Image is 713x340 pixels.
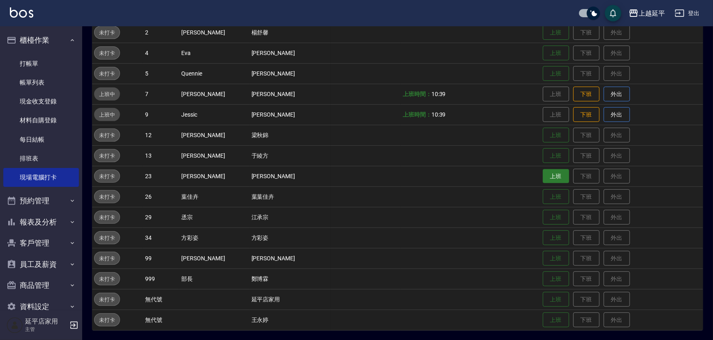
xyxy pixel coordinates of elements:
[10,7,33,18] img: Logo
[431,91,446,97] span: 10:39
[543,292,569,307] button: 上班
[543,312,569,328] button: 上班
[143,166,179,186] td: 23
[143,84,179,104] td: 7
[249,63,331,84] td: [PERSON_NAME]
[95,234,120,242] span: 未打卡
[3,168,79,187] a: 現場電腦打卡
[249,166,331,186] td: [PERSON_NAME]
[179,207,249,227] td: 丞宗
[543,169,569,184] button: 上班
[249,104,331,125] td: [PERSON_NAME]
[95,316,120,324] span: 未打卡
[95,28,120,37] span: 未打卡
[95,254,120,263] span: 未打卡
[543,210,569,225] button: 上班
[3,54,79,73] a: 打帳單
[543,189,569,204] button: 上班
[179,186,249,207] td: 葉佳卉
[3,92,79,111] a: 現金收支登錄
[3,30,79,51] button: 櫃檯作業
[143,145,179,166] td: 13
[249,84,331,104] td: [PERSON_NAME]
[143,22,179,43] td: 2
[179,269,249,289] td: 部長
[573,107,600,122] button: 下班
[94,110,120,119] span: 上班中
[25,326,67,333] p: 主管
[604,87,630,102] button: 外出
[143,289,179,310] td: 無代號
[543,128,569,143] button: 上班
[3,111,79,130] a: 材料自購登錄
[95,172,120,181] span: 未打卡
[179,145,249,166] td: [PERSON_NAME]
[143,248,179,269] td: 99
[249,289,331,310] td: 延平店家用
[95,49,120,57] span: 未打卡
[543,148,569,163] button: 上班
[431,111,446,118] span: 10:39
[543,271,569,287] button: 上班
[179,63,249,84] td: Quennie
[403,111,431,118] b: 上班時間：
[543,46,569,61] button: 上班
[3,73,79,92] a: 帳單列表
[604,107,630,122] button: 外出
[143,269,179,289] td: 999
[249,125,331,145] td: 梁秋錦
[143,125,179,145] td: 12
[179,22,249,43] td: [PERSON_NAME]
[605,5,621,21] button: save
[143,310,179,330] td: 無代號
[249,207,331,227] td: 江承宗
[3,149,79,168] a: 排班表
[543,230,569,246] button: 上班
[249,22,331,43] td: 楊舒馨
[639,8,665,18] div: 上越延平
[25,317,67,326] h5: 延平店家用
[95,295,120,304] span: 未打卡
[143,227,179,248] td: 34
[95,131,120,140] span: 未打卡
[179,84,249,104] td: [PERSON_NAME]
[7,317,23,333] img: Person
[3,232,79,254] button: 客戶管理
[179,248,249,269] td: [PERSON_NAME]
[3,275,79,296] button: 商品管理
[143,43,179,63] td: 4
[95,275,120,283] span: 未打卡
[95,193,120,201] span: 未打卡
[179,125,249,145] td: [PERSON_NAME]
[543,251,569,266] button: 上班
[3,254,79,275] button: 員工及薪資
[143,207,179,227] td: 29
[249,186,331,207] td: 葉葉佳卉
[179,104,249,125] td: Jessic
[249,227,331,248] td: 方彩姿
[3,296,79,317] button: 資料設定
[573,87,600,102] button: 下班
[3,130,79,149] a: 每日結帳
[179,166,249,186] td: [PERSON_NAME]
[3,190,79,211] button: 預約管理
[249,310,331,330] td: 王永婷
[249,248,331,269] td: [PERSON_NAME]
[143,186,179,207] td: 26
[543,66,569,81] button: 上班
[95,69,120,78] span: 未打卡
[403,91,431,97] b: 上班時間：
[143,104,179,125] td: 9
[249,43,331,63] td: [PERSON_NAME]
[249,145,331,166] td: 于綾方
[95,152,120,160] span: 未打卡
[94,90,120,99] span: 上班中
[3,211,79,233] button: 報表及分析
[179,227,249,248] td: 方彩姿
[543,25,569,40] button: 上班
[671,6,703,21] button: 登出
[179,43,249,63] td: Eva
[95,213,120,222] span: 未打卡
[143,63,179,84] td: 5
[249,269,331,289] td: 鄭博霖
